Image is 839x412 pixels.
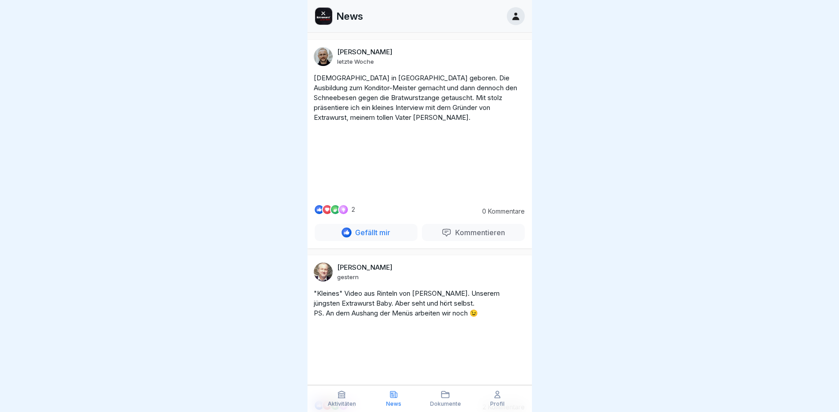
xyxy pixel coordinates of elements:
[351,206,355,213] p: 2
[452,228,505,237] p: Kommentieren
[337,263,392,272] p: [PERSON_NAME]
[336,10,363,22] p: News
[430,401,461,407] p: Dokumente
[314,73,526,123] p: [DEMOGRAPHIC_DATA] in [GEOGRAPHIC_DATA] geboren. Die Ausbildung zum Konditor-Meister gemacht und ...
[337,48,392,56] p: [PERSON_NAME]
[314,289,526,318] p: "Kleines" Video aus Rinteln von [PERSON_NAME]. Unserem jüngsten Extrawurst Baby. Aber seht und hö...
[337,58,374,65] p: letzte Woche
[337,273,359,281] p: gestern
[490,401,505,407] p: Profil
[386,401,401,407] p: News
[315,8,332,25] img: gjmq4gn0gq16rusbtbfa9wpn.png
[351,228,390,237] p: Gefällt mir
[328,401,356,407] p: Aktivitäten
[475,208,525,215] p: 0 Kommentare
